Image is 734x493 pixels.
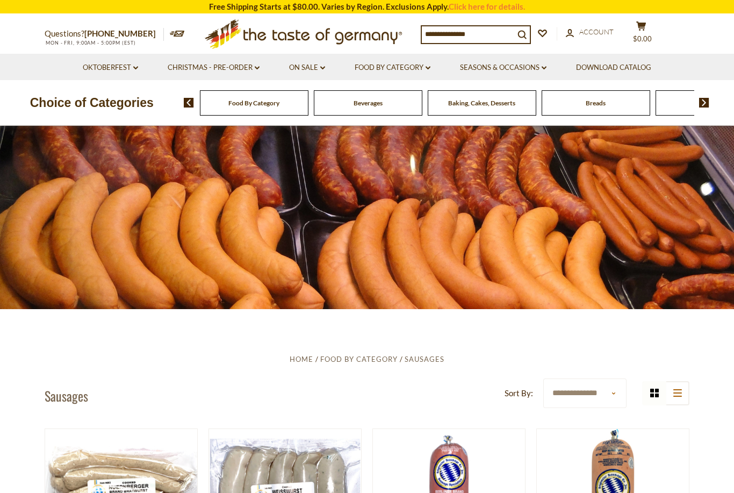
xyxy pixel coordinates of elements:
[576,62,651,74] a: Download Catalog
[625,21,657,48] button: $0.00
[405,355,444,363] a: Sausages
[505,387,533,400] label: Sort By:
[45,27,164,41] p: Questions?
[699,98,709,108] img: next arrow
[355,62,430,74] a: Food By Category
[184,98,194,108] img: previous arrow
[320,355,398,363] a: Food By Category
[633,34,652,43] span: $0.00
[289,62,325,74] a: On Sale
[290,355,313,363] a: Home
[354,99,383,107] a: Beverages
[228,99,279,107] a: Food By Category
[45,40,136,46] span: MON - FRI, 9:00AM - 5:00PM (EST)
[449,2,525,11] a: Click here for details.
[586,99,606,107] a: Breads
[579,27,614,36] span: Account
[83,62,138,74] a: Oktoberfest
[84,28,156,38] a: [PHONE_NUMBER]
[460,62,546,74] a: Seasons & Occasions
[168,62,260,74] a: Christmas - PRE-ORDER
[448,99,515,107] a: Baking, Cakes, Desserts
[45,388,88,404] h1: Sausages
[566,26,614,38] a: Account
